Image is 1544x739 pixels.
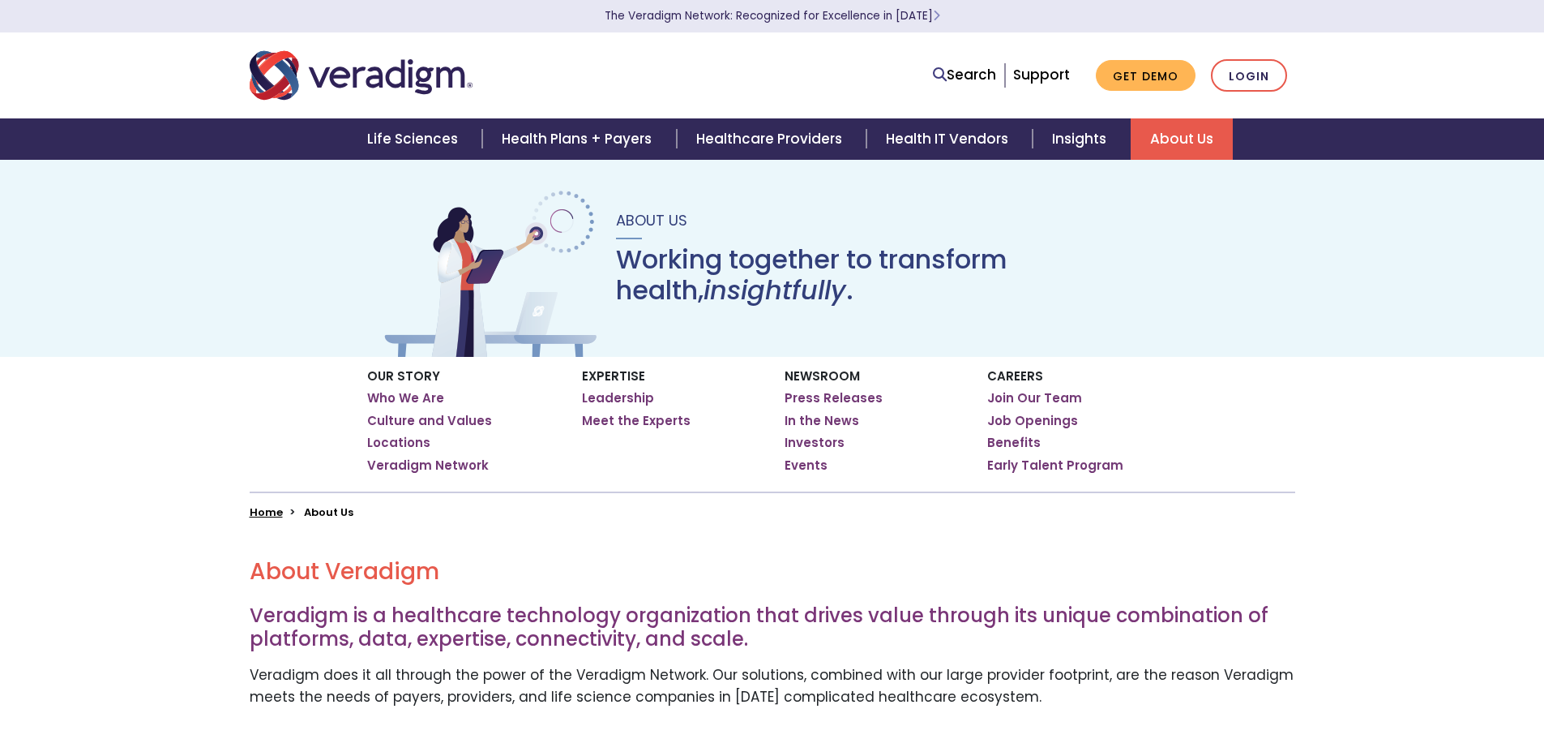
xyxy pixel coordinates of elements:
[1131,118,1233,160] a: About Us
[605,8,940,24] a: The Veradigm Network: Recognized for Excellence in [DATE]Learn More
[1013,65,1070,84] a: Support
[348,118,482,160] a: Life Sciences
[933,64,996,86] a: Search
[367,390,444,406] a: Who We Are
[250,664,1295,708] p: Veradigm does it all through the power of the Veradigm Network. Our solutions, combined with our ...
[616,210,687,230] span: About Us
[367,458,489,474] a: Veradigm Network
[987,390,1082,406] a: Join Our Team
[250,505,283,520] a: Home
[250,558,1295,586] h2: About Veradigm
[1211,59,1287,92] a: Login
[677,118,866,160] a: Healthcare Providers
[704,272,846,308] em: insightfully
[482,118,676,160] a: Health Plans + Payers
[1033,118,1131,160] a: Insights
[367,413,492,429] a: Culture and Values
[785,458,828,474] a: Events
[933,8,940,24] span: Learn More
[367,435,430,451] a: Locations
[250,604,1295,651] h3: Veradigm is a healthcare technology organization that drives value through its unique combination...
[987,435,1041,451] a: Benefits
[785,390,883,406] a: Press Releases
[616,244,1164,307] h1: Working together to transform health, .
[582,413,691,429] a: Meet the Experts
[785,413,859,429] a: In the News
[987,413,1078,429] a: Job Openings
[582,390,654,406] a: Leadership
[866,118,1033,160] a: Health IT Vendors
[250,49,473,102] img: Veradigm logo
[987,458,1123,474] a: Early Talent Program
[1096,60,1195,92] a: Get Demo
[785,435,845,451] a: Investors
